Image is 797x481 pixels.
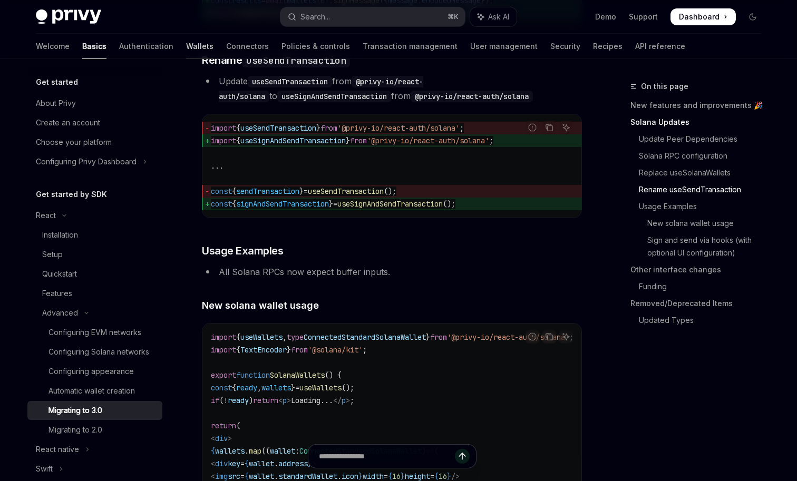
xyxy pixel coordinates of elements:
[48,385,135,397] div: Automatic wallet creation
[447,332,569,342] span: '@privy-io/react-auth/solana'
[42,307,78,319] div: Advanced
[630,232,770,261] a: Sign and send via hooks (with optional UI configuration)
[215,434,228,443] span: div
[460,123,464,133] span: ;
[630,198,770,215] a: Usage Examples
[42,248,63,261] div: Setup
[363,345,367,355] span: ;
[337,123,460,133] span: '@privy-io/react-auth/solana'
[411,91,533,102] code: @privy-io/react-auth/solana
[630,215,770,232] a: New solana wallet usage
[186,34,213,59] a: Wallets
[526,330,539,343] button: Report incorrect code
[300,11,330,23] div: Search...
[630,114,770,131] a: Solana Updates
[593,34,623,59] a: Recipes
[36,97,76,110] div: About Privy
[342,396,346,405] span: p
[542,121,556,134] button: Copy the contents from the code block
[342,383,354,392] span: ();
[36,116,100,129] div: Create an account
[630,148,770,164] a: Solana RPC configuration
[526,121,539,134] button: Report incorrect code
[27,94,162,113] a: About Privy
[27,206,162,225] button: Toggle React section
[228,396,249,405] span: ready
[559,330,573,343] button: Ask AI
[291,383,295,392] span: }
[82,34,106,59] a: Basics
[333,199,337,209] span: =
[455,449,470,464] button: Send message
[470,7,517,26] button: Toggle assistant panel
[635,34,685,59] a: API reference
[641,80,688,93] span: On this page
[236,199,329,209] span: signAndSendTransaction
[27,133,162,152] a: Choose your platform
[363,34,458,59] a: Transaction management
[48,346,149,358] div: Configuring Solana networks
[295,383,299,392] span: =
[240,332,283,342] span: useWallets
[236,370,270,380] span: function
[299,186,304,196] span: }
[280,7,465,26] button: Open search
[559,121,573,134] button: Ask AI
[236,345,240,355] span: {
[223,396,228,405] span: !
[679,12,720,22] span: Dashboard
[27,440,162,459] button: Toggle React native section
[470,34,538,59] a: User management
[36,443,79,456] div: React native
[448,13,459,21] span: ⌘ K
[242,53,350,67] code: useSendTransaction
[319,445,455,468] input: Ask a question...
[219,396,223,405] span: (
[36,209,56,222] div: React
[287,396,291,405] span: >
[426,332,430,342] span: }
[316,123,320,133] span: }
[228,434,232,443] span: >
[270,370,325,380] span: SolanaWallets
[384,186,396,196] span: ();
[550,34,580,59] a: Security
[346,136,350,145] span: }
[48,424,102,436] div: Migrating to 2.0
[308,186,384,196] span: useSendTransaction
[299,383,342,392] span: useWallets
[283,396,287,405] span: p
[325,370,342,380] span: () {
[630,164,770,181] a: Replace useSolanaWallets
[630,261,770,278] a: Other interface changes
[211,186,232,196] span: const
[236,136,240,145] span: {
[202,298,319,312] span: New solana wallet usage
[27,225,162,244] a: Installation
[337,199,443,209] span: useSignAndSendTransaction
[277,91,391,102] code: useSignAndSendTransaction
[211,332,236,342] span: import
[248,76,332,87] code: useSendTransaction
[236,421,240,430] span: (
[257,383,261,392] span: ,
[27,420,162,439] a: Migrating to 2.0
[630,278,770,295] a: Funding
[304,332,426,342] span: ConnectedStandardSolanaWallet
[27,284,162,303] a: Features
[744,8,761,25] button: Toggle dark mode
[36,155,137,168] div: Configuring Privy Dashboard
[27,323,162,342] a: Configuring EVM networks
[308,345,363,355] span: '@solana/kit'
[291,396,333,405] span: Loading...
[42,229,78,241] div: Installation
[283,332,287,342] span: ,
[670,8,736,25] a: Dashboard
[42,287,72,300] div: Features
[333,396,342,405] span: </
[48,404,102,417] div: Migrating to 3.0
[27,381,162,400] a: Automatic wallet creation
[36,34,70,59] a: Welcome
[488,12,509,22] span: Ask AI
[211,421,236,430] span: return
